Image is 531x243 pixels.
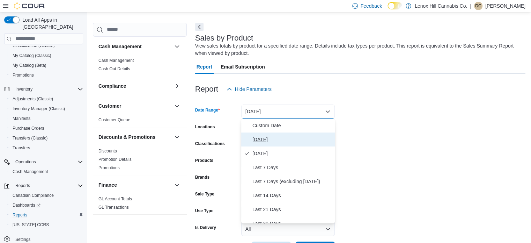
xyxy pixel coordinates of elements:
[98,148,117,154] span: Discounts
[195,208,213,214] label: Use Type
[173,102,181,110] button: Customer
[415,2,467,10] p: Lenox Hill Cannabis Co.
[13,181,83,190] span: Reports
[10,167,83,176] span: Cash Management
[195,158,213,163] label: Products
[7,123,86,133] button: Purchase Orders
[252,191,332,200] span: Last 14 Days
[7,104,86,114] button: Inventory Manager (Classic)
[10,144,83,152] span: Transfers
[241,222,335,236] button: All
[10,201,83,209] span: Dashboards
[93,195,187,214] div: Finance
[474,2,482,10] div: Dominick Cuffaro
[13,158,83,166] span: Operations
[10,221,83,229] span: Washington CCRS
[13,181,33,190] button: Reports
[98,102,121,109] h3: Customer
[98,181,171,188] button: Finance
[241,105,335,119] button: [DATE]
[7,143,86,153] button: Transfers
[388,9,388,10] span: Dark Mode
[10,51,54,60] a: My Catalog (Classic)
[98,58,134,63] a: Cash Management
[98,102,171,109] button: Customer
[93,56,187,76] div: Cash Management
[10,191,57,200] a: Canadian Compliance
[195,225,216,230] label: Is Delivery
[13,158,39,166] button: Operations
[252,205,332,214] span: Last 21 Days
[15,86,32,92] span: Inventory
[10,211,30,219] a: Reports
[13,169,48,174] span: Cash Management
[10,95,83,103] span: Adjustments (Classic)
[13,212,27,218] span: Reports
[13,106,65,112] span: Inventory Manager (Classic)
[20,16,83,30] span: Load All Apps in [GEOGRAPHIC_DATA]
[10,134,83,142] span: Transfers (Classic)
[195,107,220,113] label: Date Range
[10,42,83,50] span: Classification (Classic)
[195,191,214,197] label: Sale Type
[7,94,86,104] button: Adjustments (Classic)
[13,72,34,78] span: Promotions
[10,105,83,113] span: Inventory Manager (Classic)
[13,96,53,102] span: Adjustments (Classic)
[98,43,142,50] h3: Cash Management
[173,42,181,51] button: Cash Management
[195,174,209,180] label: Brands
[98,181,117,188] h3: Finance
[98,83,126,90] h3: Compliance
[98,205,129,210] span: GL Transactions
[1,181,86,191] button: Reports
[93,116,187,127] div: Customer
[15,183,30,188] span: Reports
[252,163,332,172] span: Last 7 Days
[13,202,40,208] span: Dashboards
[98,117,130,122] a: Customer Queue
[10,61,49,70] a: My Catalog (Beta)
[13,116,30,121] span: Manifests
[485,2,525,10] p: [PERSON_NAME]
[98,196,132,201] a: GL Account Totals
[235,86,272,93] span: Hide Parameters
[13,193,54,198] span: Canadian Compliance
[98,66,130,72] span: Cash Out Details
[98,205,129,210] a: GL Transactions
[7,200,86,210] a: Dashboards
[195,34,253,42] h3: Sales by Product
[7,51,86,60] button: My Catalog (Classic)
[10,114,33,123] a: Manifests
[7,41,86,51] button: Classification (Classic)
[13,222,49,228] span: [US_STATE] CCRS
[10,211,83,219] span: Reports
[13,85,83,93] span: Inventory
[15,159,36,165] span: Operations
[10,71,37,79] a: Promotions
[13,145,30,151] span: Transfers
[10,95,56,103] a: Adjustments (Classic)
[13,126,44,131] span: Purchase Orders
[98,134,171,141] button: Discounts & Promotions
[98,165,120,170] a: Promotions
[10,105,68,113] a: Inventory Manager (Classic)
[13,63,46,68] span: My Catalog (Beta)
[10,114,83,123] span: Manifests
[98,66,130,71] a: Cash Out Details
[7,220,86,230] button: [US_STATE] CCRS
[241,119,335,223] div: Select listbox
[10,124,83,133] span: Purchase Orders
[224,82,274,96] button: Hide Parameters
[13,85,35,93] button: Inventory
[195,85,218,93] h3: Report
[221,60,265,74] span: Email Subscription
[93,147,187,175] div: Discounts & Promotions
[98,157,132,162] a: Promotion Details
[98,117,130,123] span: Customer Queue
[7,191,86,200] button: Canadian Compliance
[10,221,52,229] a: [US_STATE] CCRS
[10,51,83,60] span: My Catalog (Classic)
